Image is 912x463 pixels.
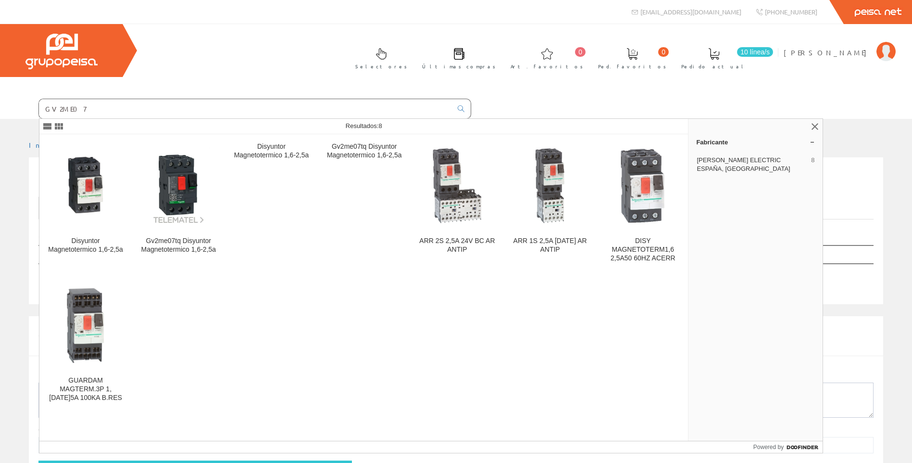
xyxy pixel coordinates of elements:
img: DISY MAGNETOTERM1,6 2,5A50 60HZ ACERR [604,147,681,224]
div: ARR 1S 2,5A [DATE] AR ANTIP [512,237,588,254]
span: [PHONE_NUMBER] [765,8,817,16]
label: Mostrar [38,228,123,243]
a: ARR 1S 2,5A 24 BC AR ANTIP ARR 1S 2,5A [DATE] AR ANTIP [504,135,596,274]
span: Art. favoritos [511,62,583,71]
a: Listado de artículos [38,197,185,219]
div: Disyuntor Magnetotermico 1,6-2,5a [47,237,124,254]
a: GUARDAM MAGTERM.3P 1,6/2,5A 100KA B.RES GUARDAM MAGTERM.3P 1,[DATE]5A 100KA B.RES [39,274,132,413]
img: Gv2me07tq Disyuntor Magnetotermico 1,6-2,5a [140,147,217,224]
span: Ped. favoritos [598,62,666,71]
span: 0 [658,47,669,57]
a: Disyuntor Magnetotermico 1,6-2,5a Disyuntor Magnetotermico 1,6-2,5a [39,135,132,274]
a: Fabricante [688,134,823,150]
span: [PERSON_NAME] [784,48,872,57]
a: Powered by [753,441,823,453]
a: [PERSON_NAME] [784,40,896,49]
span: 8 [811,156,814,173]
div: Gv2me07tq Disyuntor Magnetotermico 1,6-2,5a [326,142,403,160]
span: [PERSON_NAME] ELECTRIC ESPAÑA, [GEOGRAPHIC_DATA] [697,156,807,173]
span: Pedido actual [681,62,747,71]
a: Selectores [346,40,412,75]
span: Selectores [355,62,407,71]
a: Disyuntor Magnetotermico 1,6-2,5a [225,135,317,274]
img: Disyuntor Magnetotermico 1,6-2,5a [47,147,124,224]
label: Cantidad [38,425,89,435]
label: Descripción personalizada [38,371,209,380]
span: Resultados: [346,122,382,129]
img: ARR 2S 2,5A 24V BC AR ANTIP [419,147,496,224]
th: Datos [785,245,874,264]
h1: LC1E0610M7 [38,173,874,192]
a: Inicio [29,141,70,149]
span: [EMAIL_ADDRESS][DOMAIN_NAME] [640,8,741,16]
a: 10 línea/s Pedido actual [672,40,775,75]
span: 8 [378,122,382,129]
span: Si no ha encontrado algún artículo en nuestro catálogo introduzca aquí la cantidad y la descripci... [38,327,808,350]
img: Grupo Peisa [25,34,98,69]
div: DISY MAGNETOTERM1,6 2,5A50 60HZ ACERR [604,237,681,263]
div: GUARDAM MAGTERM.3P 1,[DATE]5A 100KA B.RES [47,376,124,402]
span: Powered by [753,443,784,451]
img: ARR 1S 2,5A 24 BC AR ANTIP [512,147,588,224]
input: Buscar ... [39,99,452,118]
div: Gv2me07tq Disyuntor Magnetotermico 1,6-2,5a [140,237,217,254]
span: Últimas compras [422,62,496,71]
a: DISY MAGNETOTERM1,6 2,5A50 60HZ ACERR DISY MAGNETOTERM1,6 2,5A50 60HZ ACERR [597,135,689,274]
span: 10 línea/s [737,47,773,57]
a: Gv2me07tq Disyuntor Magnetotermico 1,6-2,5a [318,135,411,274]
td: No se han encontrado artículos, pruebe con otra búsqueda [38,264,785,287]
a: Gv2me07tq Disyuntor Magnetotermico 1,6-2,5a Gv2me07tq Disyuntor Magnetotermico 1,6-2,5a [132,135,225,274]
a: Últimas compras [412,40,500,75]
div: Disyuntor Magnetotermico 1,6-2,5a [233,142,310,160]
div: ARR 2S 2,5A 24V BC AR ANTIP [419,237,496,254]
a: ARR 2S 2,5A 24V BC AR ANTIP ARR 2S 2,5A 24V BC AR ANTIP [411,135,503,274]
img: GUARDAM MAGTERM.3P 1,6/2,5A 100KA B.RES [47,287,124,364]
span: 0 [575,47,586,57]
